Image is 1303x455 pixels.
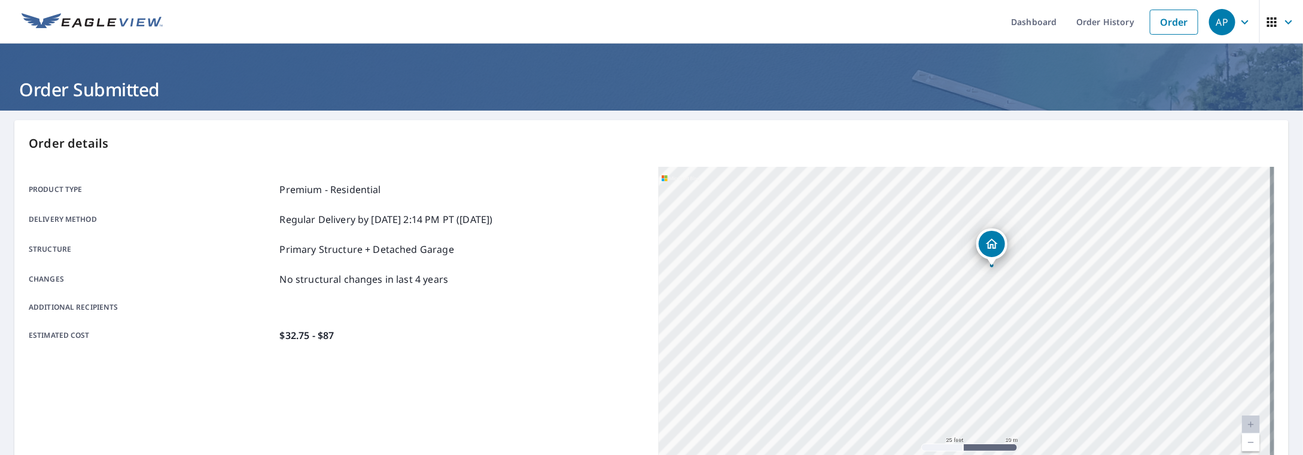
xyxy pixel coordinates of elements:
a: Current Level 20, Zoom Out [1242,433,1260,451]
p: No structural changes in last 4 years [280,272,449,286]
p: Delivery method [29,212,275,227]
p: Estimated cost [29,328,275,343]
p: Order details [29,135,1274,152]
p: $32.75 - $87 [280,328,334,343]
div: Dropped pin, building 1, Residential property, 110 Carter Rd Pleasant Valley, NY 12569 [976,228,1007,265]
p: Additional recipients [29,302,275,313]
p: Premium - Residential [280,182,381,197]
p: Primary Structure + Detached Garage [280,242,454,256]
p: Product type [29,182,275,197]
p: Changes [29,272,275,286]
a: Current Level 20, Zoom In Disabled [1242,416,1260,433]
p: Structure [29,242,275,256]
img: EV Logo [22,13,163,31]
div: AP [1209,9,1235,35]
p: Regular Delivery by [DATE] 2:14 PM PT ([DATE]) [280,212,493,227]
a: Order [1150,10,1198,35]
h1: Order Submitted [14,77,1289,102]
